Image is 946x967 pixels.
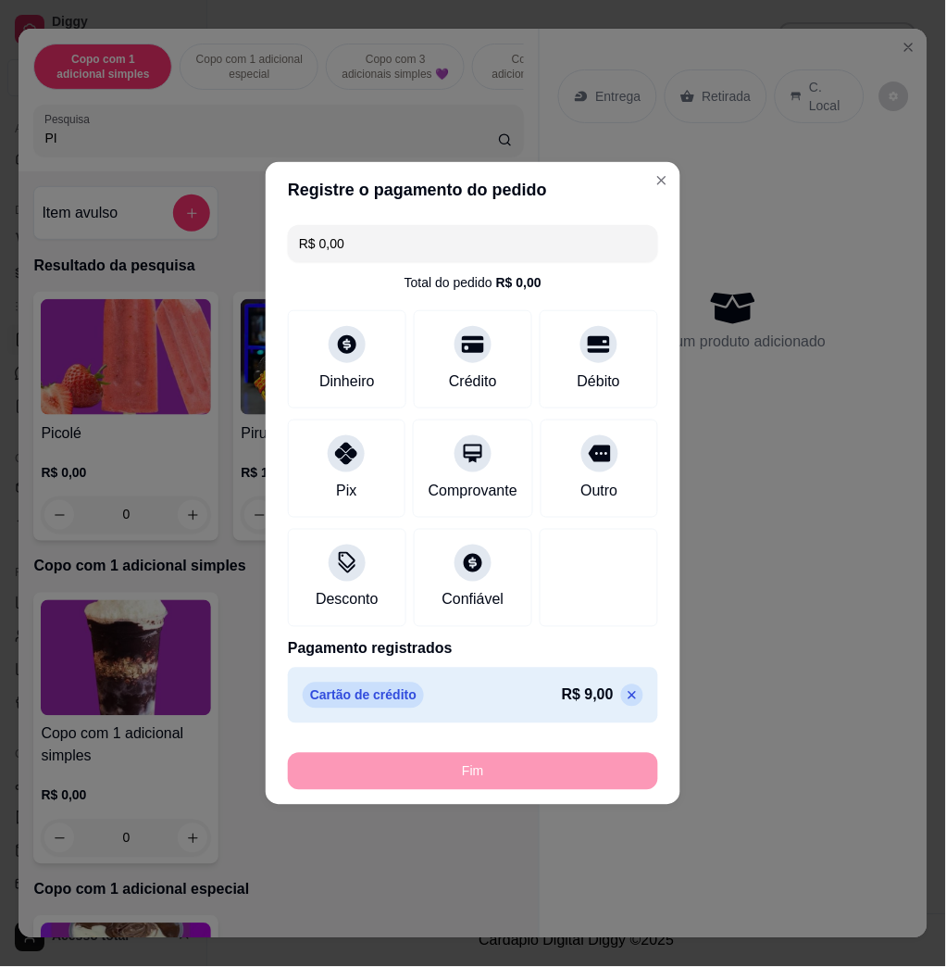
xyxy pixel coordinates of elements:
p: Cartão de crédito [303,683,424,709]
div: Confiável [442,589,504,611]
button: Fechar [647,166,677,195]
div: Outro [581,480,618,502]
div: Desconto [316,589,379,611]
header: Registre o pagamento do pedido [266,162,680,218]
div: Comprovante [429,480,517,502]
div: Dinheiro [319,370,375,393]
p: Pagamento registrados [288,638,658,660]
div: R$ 0,00 [496,273,541,292]
input: Ex.: hambúrguer de cordeiro [299,225,647,262]
div: Crédito [449,370,497,393]
font: Total do pedido [405,273,492,292]
div: Débito [578,370,620,393]
div: Pix [336,480,356,502]
p: R$ 9,00 [562,684,614,707]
